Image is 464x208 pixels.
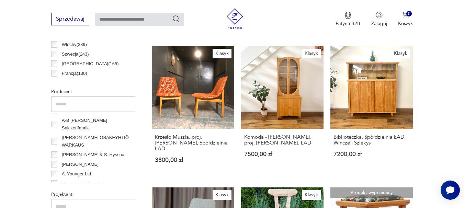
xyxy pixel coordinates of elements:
[398,12,413,27] button: 0Koszyk
[441,181,460,200] iframe: Smartsupp widget button
[344,12,351,19] img: Ikona medalu
[62,134,135,149] p: [PERSON_NAME] OSAKEYHTIÖ WARKAUS
[244,134,320,146] h3: Komoda - [PERSON_NAME], proj. [PERSON_NAME], ŁAD
[244,151,320,157] p: 7500,00 zł
[51,13,89,25] button: Sprzedawaj
[62,60,119,68] p: [GEOGRAPHIC_DATA] ( 165 )
[62,170,91,178] p: A. Younger Ltd
[336,12,360,27] a: Ikona medaluPatyna B2B
[62,161,99,168] p: [PERSON_NAME]
[376,12,383,19] img: Ikonka użytkownika
[62,151,124,159] p: [PERSON_NAME] & S. Hyssna
[406,11,412,17] div: 0
[371,20,387,27] p: Zaloguj
[371,12,387,27] button: Zaloguj
[155,134,231,152] h3: Krzesło Muszla, proj. [PERSON_NAME], Spółdzielnia ŁAD
[330,46,413,176] a: KlasykBiblioteczka, Spółdzielnia ŁAD, Wincze i SzlekysBiblioteczka, Spółdzielnia ŁAD, Wincze i Sz...
[225,8,245,29] img: Patyna - sklep z meblami i dekoracjami vintage
[336,20,360,27] p: Patyna B2B
[62,180,113,187] p: [PERSON_NAME] & Bros
[241,46,324,176] a: KlasykKomoda - witryna JAJO, proj. I. Sternińska, ŁADKomoda - [PERSON_NAME], proj. [PERSON_NAME],...
[155,157,231,163] p: 3800,00 zł
[336,12,360,27] button: Patyna B2B
[172,15,180,23] button: Szukaj
[152,46,234,176] a: KlasykKrzesło Muszla, proj. Hanna Lachert, Spółdzielnia ŁADKrzesło Muszla, proj. [PERSON_NAME], S...
[51,190,135,198] p: Projektant
[398,20,413,27] p: Koszyk
[62,70,87,77] p: Francja ( 130 )
[51,88,135,95] p: Producent
[402,12,409,19] img: Ikona koszyka
[51,17,89,22] a: Sprzedawaj
[62,79,87,87] p: Czechy ( 121 )
[62,117,135,132] p: A-B [PERSON_NAME] Snickerifabrik
[62,41,87,48] p: Włochy ( 389 )
[333,151,410,157] p: 7200,00 zł
[333,134,410,146] h3: Biblioteczka, Spółdzielnia ŁAD, Wincze i Szlekys
[62,50,89,58] p: Szwecja ( 243 )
